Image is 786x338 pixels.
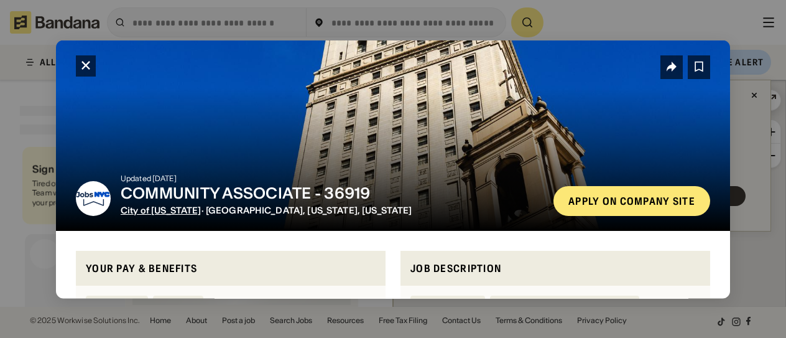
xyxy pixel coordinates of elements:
div: Apply on company site [568,195,695,205]
div: Job Description [410,260,700,276]
a: City of [US_STATE] [121,204,201,215]
div: COMMUNITY ASSOCIATE - 36919 [121,184,543,202]
img: City of New York logo [76,181,111,215]
div: · [GEOGRAPHIC_DATA], [US_STATE], [US_STATE] [121,205,543,215]
div: Your pay & benefits [86,260,376,276]
div: Updated [DATE] [121,174,543,182]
